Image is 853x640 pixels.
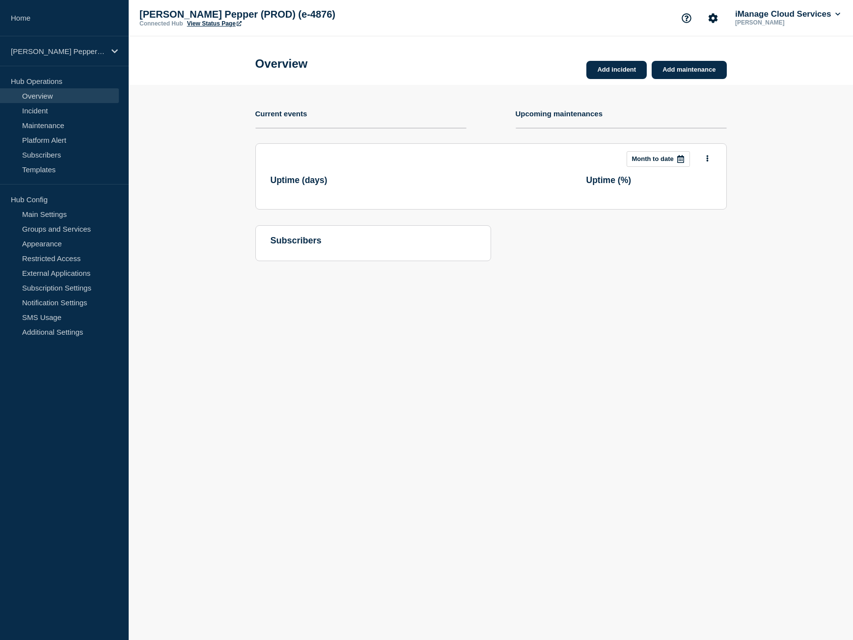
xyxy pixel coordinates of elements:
[676,8,697,28] button: Support
[271,175,396,186] h3: Uptime ( days )
[11,47,105,55] p: [PERSON_NAME] Pepper (PROD) (e-4876)
[139,9,336,20] p: [PERSON_NAME] Pepper (PROD) (e-4876)
[652,61,726,79] a: Add maintenance
[271,236,476,246] h4: subscribers
[255,57,308,71] h1: Overview
[632,155,674,162] p: Month to date
[139,20,183,27] p: Connected Hub
[733,9,842,19] button: iManage Cloud Services
[627,151,690,167] button: Month to date
[733,19,835,26] p: [PERSON_NAME]
[516,109,603,118] h4: Upcoming maintenances
[703,8,723,28] button: Account settings
[187,20,242,27] a: View Status Page
[255,109,307,118] h4: Current events
[586,61,647,79] a: Add incident
[586,175,712,186] h3: Uptime ( % )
